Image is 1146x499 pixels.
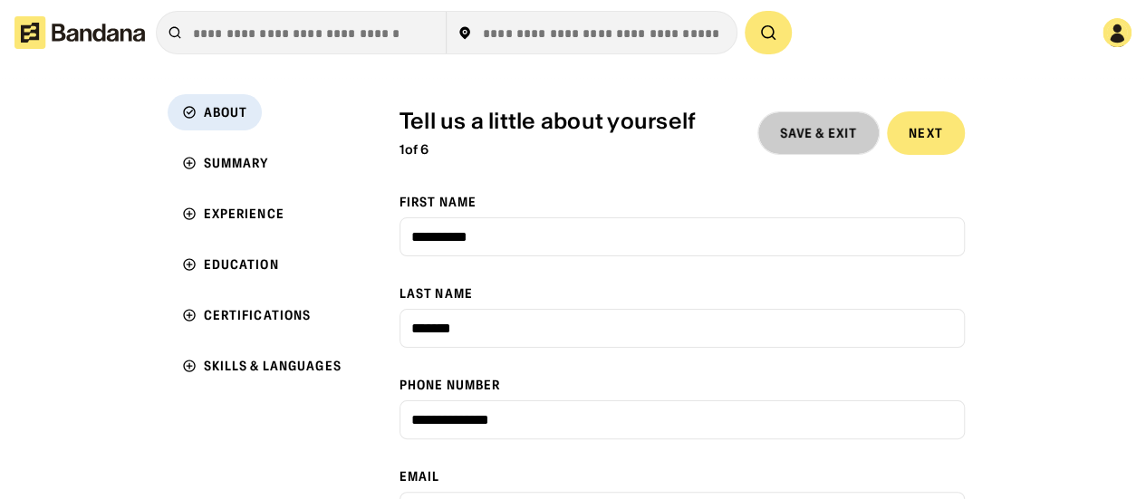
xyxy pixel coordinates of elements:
[168,348,356,384] a: Skills & Languages
[400,285,965,302] div: Last Name
[780,127,857,139] div: Save & Exit
[400,468,965,485] div: Email
[400,109,696,135] div: Tell us a little about yourself
[909,127,942,139] div: Next
[204,106,248,119] div: About
[400,194,965,210] div: First Name
[204,360,342,372] div: Skills & Languages
[204,207,284,220] div: Experience
[14,16,145,49] img: Bandana logotype
[204,309,312,321] div: Certifications
[204,258,279,271] div: Education
[168,297,356,333] a: Certifications
[168,196,356,232] a: Experience
[168,94,356,130] a: About
[400,377,965,393] div: Phone Number
[204,157,269,169] div: Summary
[400,142,696,158] div: 1 of 6
[168,246,356,283] a: Education
[168,145,356,181] a: Summary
